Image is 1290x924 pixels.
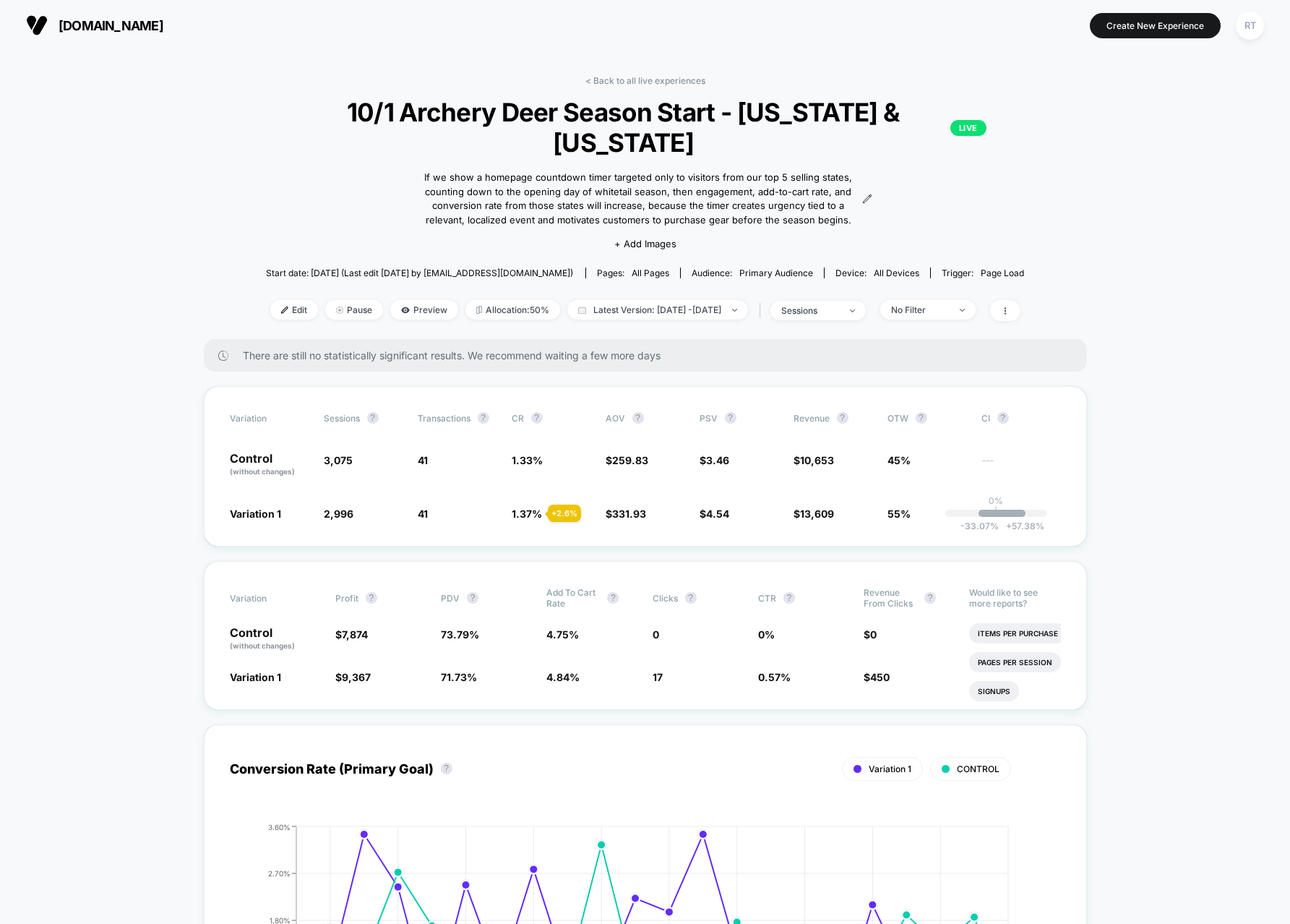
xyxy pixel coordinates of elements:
p: Control [230,453,309,477]
span: 450 [870,671,890,683]
span: OTW [887,412,967,424]
span: [DOMAIN_NAME] [59,18,163,33]
span: 4.54 [706,508,729,520]
span: 41 [418,508,428,520]
li: Pages Per Session [969,652,1061,672]
p: | [994,506,997,517]
span: $ [864,671,890,683]
div: No Filter [891,304,949,315]
span: Add To Cart Rate [546,587,600,609]
button: [DOMAIN_NAME] [22,14,168,37]
span: Start date: [DATE] (Last edit [DATE] by [EMAIL_ADDRESS][DOMAIN_NAME]) [266,268,573,278]
span: 0 [653,628,659,641]
button: ? [685,592,697,604]
span: Device: [824,268,930,278]
button: ? [366,592,377,604]
li: Signups [969,681,1019,701]
span: CI [981,412,1061,424]
span: 10/1 Archery Deer Season Start - [US_STATE] & [US_STATE] [304,97,986,158]
span: CTR [758,593,776,604]
span: 71.73 % [441,671,477,683]
tspan: 2.70% [268,869,291,878]
span: 2,996 [324,508,353,520]
button: ? [837,412,848,424]
span: $ [335,671,371,683]
button: Create New Experience [1090,13,1221,38]
span: Preview [390,300,458,320]
span: (without changes) [230,641,295,650]
span: Revenue [794,413,830,424]
span: + Add Images [614,238,676,249]
button: RT [1231,11,1268,40]
span: 55% [887,508,911,520]
button: ? [478,412,489,424]
img: end [336,307,343,314]
button: ? [725,412,736,424]
span: Primary Audience [739,268,813,278]
p: LIVE [950,120,986,136]
button: ? [924,592,936,604]
img: calendar [578,307,586,314]
span: + [1006,521,1012,531]
span: 3,075 [324,454,353,466]
span: Edit [270,300,318,320]
button: ? [441,763,452,774]
p: 0% [989,495,1003,506]
span: 7,874 [342,628,368,641]
span: $ [700,454,729,466]
span: Sessions [324,413,360,424]
img: Visually logo [26,14,48,36]
span: If we show a homepage countdown timer targeted only to visitors from our top 5 selling states, co... [418,171,859,227]
img: end [850,309,855,312]
img: edit [281,307,288,314]
li: Items Per Purchase [969,623,1067,643]
img: rebalance [476,306,482,314]
span: There are still no statistically significant results. We recommend waiting a few more days [243,349,1058,362]
span: 4.84 % [546,671,580,683]
span: Revenue From Clicks [864,587,917,609]
img: end [732,309,737,312]
div: Audience: [692,268,813,278]
div: sessions [781,305,839,316]
span: $ [864,628,877,641]
button: ? [531,412,543,424]
span: Allocation: 50% [465,300,560,320]
span: 9,367 [342,671,371,683]
span: 1.37 % [512,508,542,520]
span: --- [981,456,1061,477]
span: Transactions [418,413,470,424]
span: 0.57 % [758,671,791,683]
span: 45% [887,454,911,466]
p: Would like to see more reports? [969,587,1060,609]
button: ? [467,592,478,604]
button: ? [916,412,927,424]
span: PDV [441,593,460,604]
span: Variation [230,412,309,424]
div: Pages: [597,268,669,278]
span: Profit [335,593,358,604]
span: 57.38 % [999,521,1044,531]
span: Page Load [981,268,1024,278]
button: ? [607,592,619,604]
span: Clicks [653,593,678,604]
span: 41 [418,454,428,466]
button: ? [632,412,644,424]
span: AOV [606,413,625,424]
span: all devices [874,268,919,278]
span: CONTROL [957,763,999,774]
span: CR [512,413,524,424]
button: ? [997,412,1009,424]
span: (without changes) [230,467,295,476]
span: Variation [230,587,309,609]
span: 10,653 [800,454,834,466]
div: + 2.6 % [548,505,581,522]
span: 17 [653,671,663,683]
span: $ [335,628,368,641]
span: Variation 1 [230,508,281,520]
span: 4.75 % [546,628,579,641]
span: 259.83 [612,454,648,466]
span: $ [606,508,646,520]
span: Latest Version: [DATE] - [DATE] [567,300,748,320]
a: < Back to all live experiences [585,75,705,86]
tspan: 3.60% [268,823,291,831]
